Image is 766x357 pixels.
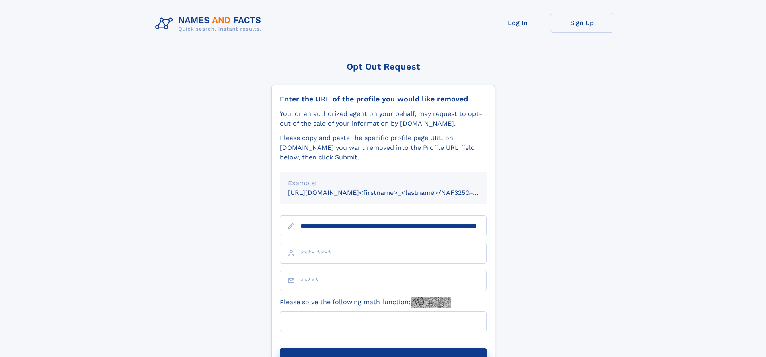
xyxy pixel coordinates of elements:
[271,62,495,72] div: Opt Out Request
[550,13,614,33] a: Sign Up
[280,133,487,162] div: Please copy and paste the specific profile page URL on [DOMAIN_NAME] you want removed into the Pr...
[152,13,268,35] img: Logo Names and Facts
[288,178,478,188] div: Example:
[288,189,502,196] small: [URL][DOMAIN_NAME]<firstname>_<lastname>/NAF325G-xxxxxxxx
[280,95,487,103] div: Enter the URL of the profile you would like removed
[280,297,451,308] label: Please solve the following math function:
[280,109,487,128] div: You, or an authorized agent on your behalf, may request to opt-out of the sale of your informatio...
[486,13,550,33] a: Log In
